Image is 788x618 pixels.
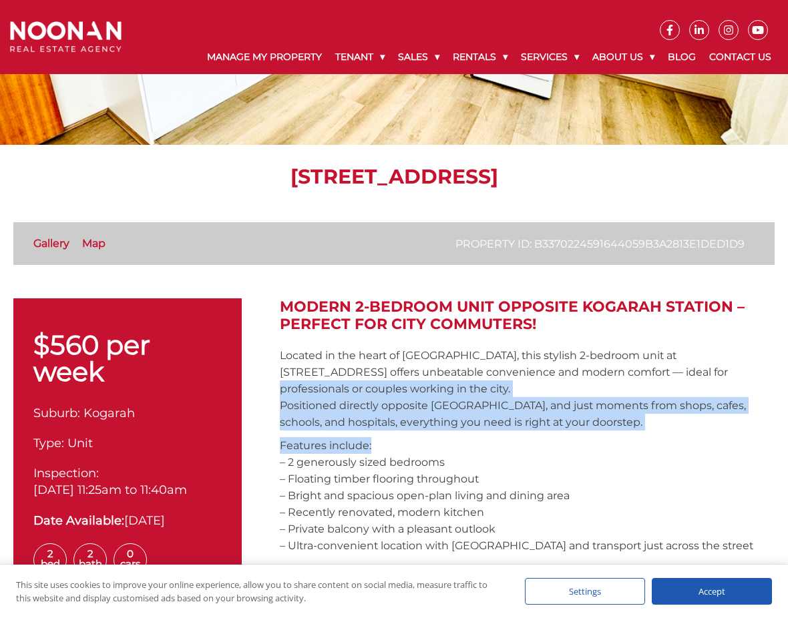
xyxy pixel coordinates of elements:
p: Property ID: b3370224591644059b3a2813e1ded1d9 [455,236,745,252]
span: Kogarah [83,406,135,420]
a: Map [82,237,106,250]
a: Manage My Property [200,40,329,74]
h1: [STREET_ADDRESS] [13,165,775,189]
p: This is a fantastic opportunity to secure a well-presented home in a prime location. [280,561,775,577]
span: 0 Cars [114,543,147,577]
p: Features include: – 2 generously sized bedrooms – Floating timber flooring throughout – Bright an... [280,437,775,554]
img: Noonan Real Estate Agency [10,21,122,52]
div: This site uses cookies to improve your online experience, allow you to share content on social me... [16,578,498,605]
span: 2 Bath [73,543,107,577]
span: 2 Bed [33,543,67,577]
a: Gallery [33,237,69,250]
h2: Modern 2-Bedroom Unit Opposite Kogarah Station – Perfect for City Commuters! [280,298,775,334]
a: Rentals [446,40,514,74]
div: Settings [525,578,645,605]
p: $560 per week [33,332,222,385]
p: Located in the heart of [GEOGRAPHIC_DATA], this stylish 2-bedroom unit at [STREET_ADDRESS] offers... [280,347,775,430]
a: Tenant [329,40,391,74]
a: Blog [661,40,703,74]
a: About Us [586,40,661,74]
span: Suburb: [33,406,80,420]
a: Contact Us [703,40,778,74]
div: [DATE] [33,512,222,530]
a: Services [514,40,586,74]
div: Accept [652,578,772,605]
strong: Date Available: [33,513,124,528]
span: Type: [33,436,64,450]
span: Unit [67,436,93,450]
span: Inspection: [33,466,99,481]
span: [DATE] 11:25am to 11:40am [33,483,187,497]
a: Sales [391,40,446,74]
